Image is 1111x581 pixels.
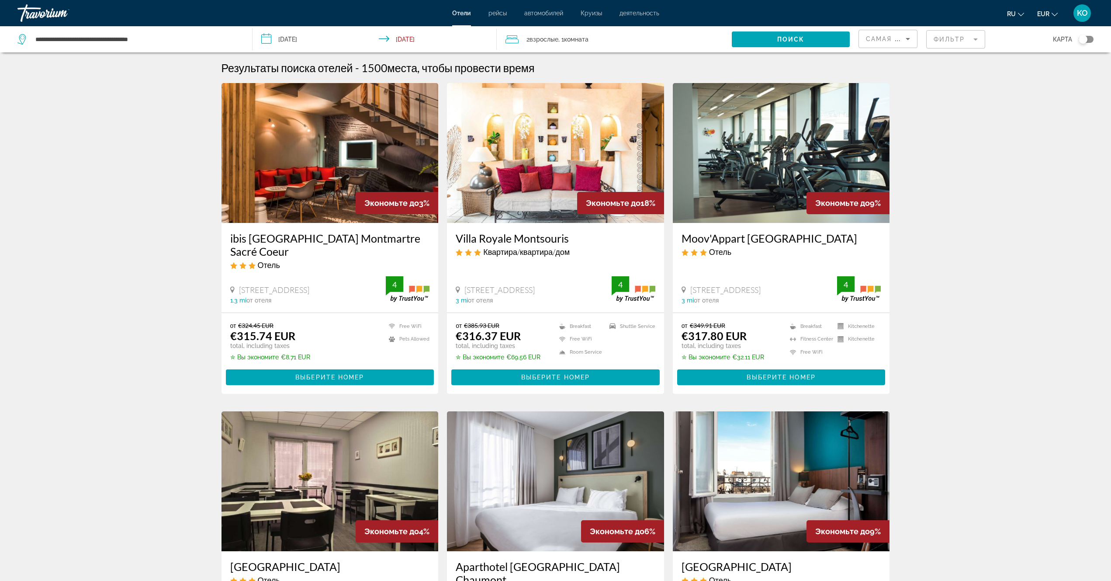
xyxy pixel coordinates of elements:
[815,527,870,536] span: Экономьте до
[612,276,655,302] img: trustyou-badge.svg
[682,354,730,361] span: ✮ Вы экономите
[833,335,881,344] li: Kitchenette
[456,342,540,349] p: total, including taxes
[456,322,462,329] span: от
[1007,7,1024,20] button: Change language
[447,83,664,223] a: Hotel image
[866,34,910,44] mat-select: Sort by
[577,192,664,214] div: 18%
[786,348,833,357] li: Free WiFi
[230,354,310,361] p: €8.71 EUR
[456,232,655,245] a: Villa Royale Montsouris
[747,374,815,381] span: Выберите номер
[355,61,359,74] span: -
[246,297,271,304] span: от отеля
[226,372,434,381] a: Выберите номер
[555,348,605,357] li: Room Service
[364,198,419,208] span: Экономьте до
[222,61,353,74] h1: Результаты поиска отелей
[226,369,434,385] button: Выберите номер
[612,279,629,290] div: 4
[386,279,403,290] div: 4
[464,322,499,329] del: €385.93 EUR
[777,36,805,43] span: Поиск
[605,322,655,331] li: Shuttle Service
[558,33,588,45] span: , 1
[356,192,438,214] div: 3%
[677,372,886,381] a: Выберите номер
[386,276,429,302] img: trustyou-badge.svg
[1007,10,1016,17] span: ru
[709,247,731,257] span: Отель
[673,411,890,551] img: Hotel image
[521,374,590,381] span: Выберите номер
[1072,35,1094,43] button: Toggle map
[451,369,660,385] button: Выберите номер
[253,26,496,52] button: Check-in date: Nov 27, 2025 Check-out date: Nov 30, 2025
[555,322,605,331] li: Breakfast
[590,527,644,536] span: Экономьте до
[230,322,236,329] span: от
[222,411,439,551] img: Hotel image
[230,260,430,270] div: 3 star Hotel
[1037,7,1058,20] button: Change currency
[586,198,640,208] span: Экономьте до
[452,10,471,17] span: Отели
[222,83,439,223] a: Hotel image
[230,560,430,573] a: [GEOGRAPHIC_DATA]
[833,322,881,331] li: Kitchenette
[682,247,881,257] div: 3 star Hotel
[384,335,429,344] li: Pets Allowed
[483,247,570,257] span: Квартира/квартира/дом
[555,335,605,344] li: Free WiFi
[682,297,694,304] span: 3 mi
[682,560,881,573] a: [GEOGRAPHIC_DATA]
[524,10,563,17] a: автомобилей
[230,232,430,258] a: ibis [GEOGRAPHIC_DATA] Montmartre Sacré Coeur
[526,33,558,45] span: 2
[456,247,655,257] div: 3 star Apartment
[530,36,558,43] span: Взрослые
[451,372,660,381] a: Выберите номер
[356,520,438,543] div: 4%
[497,26,732,52] button: Travelers: 2 adults, 0 children
[673,83,890,223] img: Hotel image
[464,285,535,295] span: [STREET_ADDRESS]
[837,276,881,302] img: trustyou-badge.svg
[388,61,535,74] span: места, чтобы провести время
[620,10,659,17] a: деятельность
[456,329,521,342] ins: €316.37 EUR
[581,10,602,17] a: Круизы
[1053,33,1072,45] span: карта
[786,335,833,344] li: Fitness Center
[456,354,540,361] p: €69.56 EUR
[456,354,504,361] span: ✮ Вы экономите
[295,374,364,381] span: Выберите номер
[230,329,295,342] ins: €315.74 EUR
[682,342,764,349] p: total, including taxes
[682,232,881,245] a: Moov'Appart [GEOGRAPHIC_DATA]
[732,31,849,47] button: Поиск
[238,322,273,329] del: €324.45 EUR
[239,285,309,295] span: [STREET_ADDRESS]
[690,285,761,295] span: [STREET_ADDRESS]
[364,527,419,536] span: Экономьте до
[230,297,246,304] span: 1.3 mi
[361,61,535,74] h2: 1500
[837,279,855,290] div: 4
[564,36,588,43] span: Комната
[690,322,725,329] del: €349.91 EUR
[1077,9,1088,17] span: KO
[488,10,507,17] a: рейсы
